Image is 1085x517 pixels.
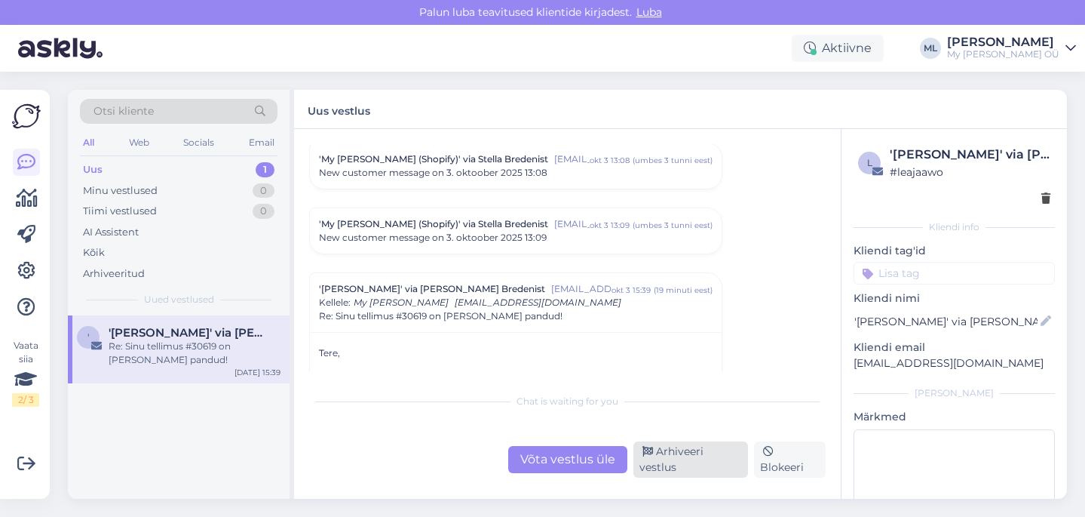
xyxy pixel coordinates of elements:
[319,346,713,360] div: Tere,
[319,152,548,166] span: 'My [PERSON_NAME] (Shopify)' via Stella Bredenist
[947,48,1059,60] div: My [PERSON_NAME] OÜ
[920,38,941,59] div: ML
[12,393,39,407] div: 2 / 3
[256,162,274,177] div: 1
[854,243,1055,259] p: Kliendi tag'id
[590,220,630,231] div: okt 3 13:09
[792,35,884,62] div: Aktiivne
[144,293,214,306] span: Uued vestlused
[854,220,1055,234] div: Kliendi info
[319,166,547,180] span: New customer message on 3. oktoober 2025 13:08
[611,285,651,296] div: okt 3 15:39
[551,282,611,296] span: [EMAIL_ADDRESS][DOMAIN_NAME]
[246,133,277,152] div: Email
[554,217,590,231] span: [EMAIL_ADDRESS][DOMAIN_NAME]
[253,183,274,198] div: 0
[180,133,217,152] div: Socials
[508,446,627,473] div: Võta vestlus üle
[590,155,630,166] div: okt 3 13:08
[854,409,1055,425] p: Märkmed
[87,331,89,343] span: '
[633,155,713,166] div: ( umbes 3 tunni eest )
[309,395,826,408] div: Chat is waiting for you
[80,133,97,152] div: All
[854,340,1055,355] p: Kliendi email
[854,355,1055,371] p: [EMAIL_ADDRESS][DOMAIN_NAME]
[632,5,667,19] span: Luba
[947,36,1076,60] a: [PERSON_NAME]My [PERSON_NAME] OÜ
[854,262,1055,285] input: Lisa tag
[754,442,826,478] div: Blokeeri
[354,297,449,308] span: My [PERSON_NAME]
[554,152,590,166] span: [EMAIL_ADDRESS][DOMAIN_NAME]
[319,217,548,231] span: 'My [PERSON_NAME] (Shopify)' via Stella Bredenist
[83,183,158,198] div: Minu vestlused
[319,297,351,308] span: Kellele :
[83,225,139,240] div: AI Assistent
[455,297,621,308] span: [EMAIL_ADDRESS][DOMAIN_NAME]
[109,340,280,367] div: Re: Sinu tellimus #30619 on [PERSON_NAME] pandud!
[867,157,872,168] span: l
[319,282,545,296] span: '[PERSON_NAME]' via [PERSON_NAME] Bredenist
[126,133,152,152] div: Web
[654,285,713,296] div: ( 19 minuti eest )
[12,102,41,131] img: Askly Logo
[633,220,713,231] div: ( umbes 3 tunni eest )
[890,146,1050,164] div: '[PERSON_NAME]' via [PERSON_NAME] Bredenist
[83,245,105,260] div: Kõik
[83,266,145,282] div: Arhiveeritud
[633,442,748,478] div: Arhiveeri vestlus
[947,36,1059,48] div: [PERSON_NAME]
[854,313,1037,330] input: Lisa nimi
[854,291,1055,306] p: Kliendi nimi
[854,386,1055,400] div: [PERSON_NAME]
[83,162,103,177] div: Uus
[253,204,274,219] div: 0
[12,339,39,407] div: Vaata siia
[319,309,562,323] span: Re: Sinu tellimus #30619 on [PERSON_NAME] pandud!
[890,164,1050,180] div: # leajaawo
[319,231,547,245] span: New customer message on 3. oktoober 2025 13:09
[308,99,370,119] label: Uus vestlus
[83,204,157,219] div: Tiimi vestlused
[109,326,265,340] span: 'Simone De Ruosi' via Stella Bredenist
[234,367,280,378] div: [DATE] 15:39
[93,103,154,119] span: Otsi kliente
